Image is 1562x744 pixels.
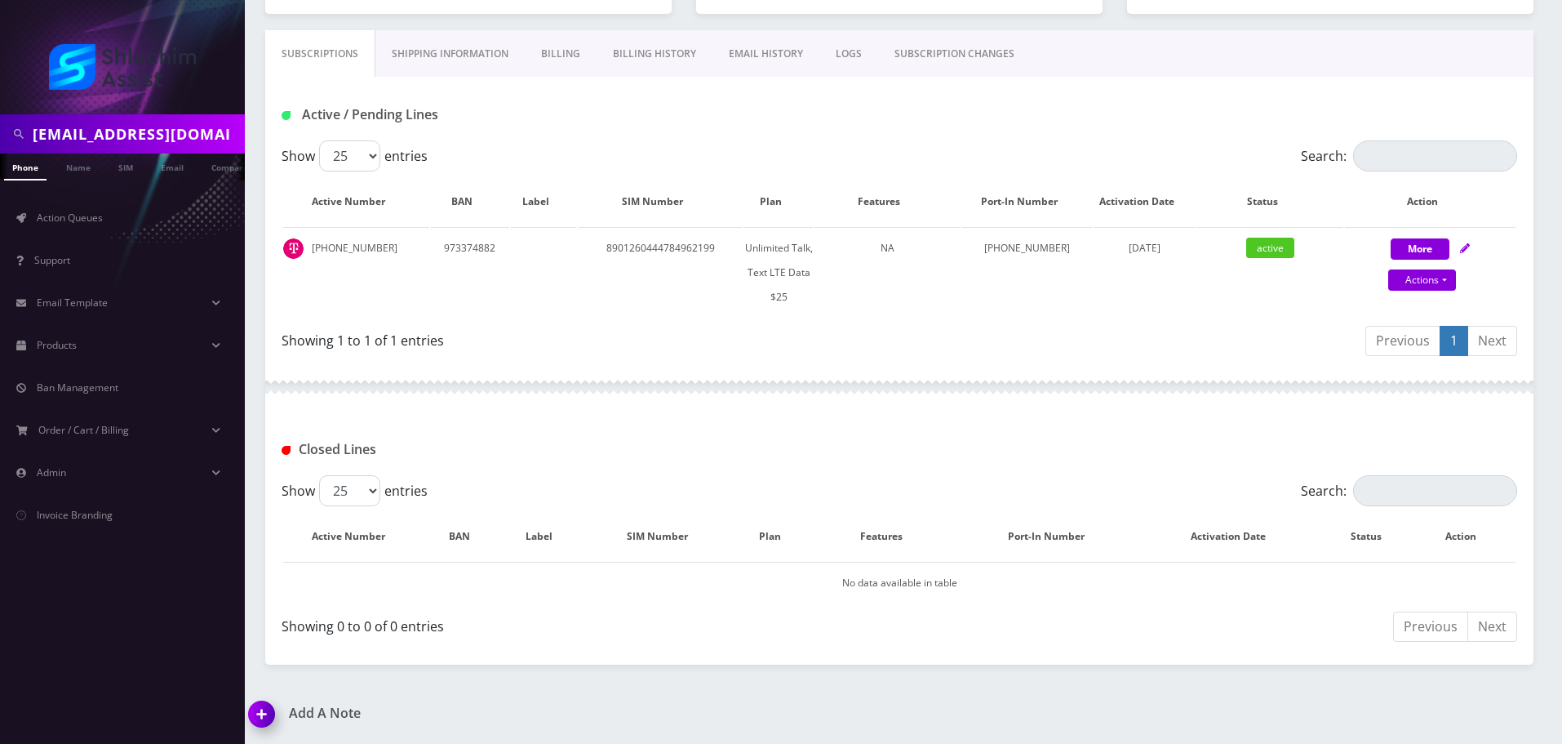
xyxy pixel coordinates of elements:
h1: Closed Lines [282,442,677,457]
th: Features: activate to sort column ascending [814,178,961,225]
a: Subscriptions [265,30,375,78]
td: 973374882 [431,227,509,318]
img: Shluchim Assist [49,44,196,90]
a: Name [58,154,99,179]
a: EMAIL HISTORY [712,30,819,78]
td: 8901260444784962199 [578,227,743,318]
th: Action : activate to sort column ascending [1422,513,1515,560]
th: Label: activate to sort column ascending [511,178,577,225]
td: No data available in table [283,562,1515,604]
span: Products [37,338,77,352]
td: [PHONE_NUMBER] [283,227,429,318]
th: Port-In Number: activate to sort column ascending [964,513,1145,560]
label: Search: [1301,140,1517,172]
input: Search: [1353,475,1517,506]
th: Port-In Number: activate to sort column ascending [962,178,1093,225]
div: Showing 1 to 1 of 1 entries [282,324,887,350]
a: Actions [1388,270,1456,291]
a: SUBSCRIPTION CHANGES [878,30,1031,78]
h1: Active / Pending Lines [282,107,677,123]
input: Search in Company [33,118,241,149]
a: LOGS [819,30,878,78]
a: Billing [525,30,597,78]
th: SIM Number: activate to sort column ascending [591,513,740,560]
input: Search: [1353,140,1517,172]
th: Activation Date: activate to sort column ascending [1147,513,1326,560]
img: Closed Lines [282,446,291,455]
a: Billing History [597,30,712,78]
span: Email Template [37,296,108,310]
a: Add A Note [249,706,887,721]
label: Show entries [282,475,428,506]
a: Shipping Information [375,30,525,78]
th: Active Number: activate to sort column descending [283,513,429,560]
th: Features: activate to sort column ascending [816,513,962,560]
a: Phone [4,154,47,180]
div: Showing 0 to 0 of 0 entries [282,610,887,636]
span: Invoice Branding [37,508,113,522]
th: Label: activate to sort column ascending [506,513,590,560]
th: BAN: activate to sort column ascending [431,513,504,560]
select: Showentries [319,475,380,506]
span: Ban Management [37,381,118,394]
th: Status: activate to sort column ascending [1328,513,1421,560]
th: Activation Date: activate to sort column ascending [1094,178,1196,225]
th: Active Number: activate to sort column ascending [283,178,429,225]
a: 1 [1440,326,1468,356]
button: More [1391,238,1449,260]
th: Plan: activate to sort column ascending [742,513,815,560]
th: Plan: activate to sort column ascending [744,178,813,225]
a: Company [203,154,258,179]
th: SIM Number: activate to sort column ascending [578,178,743,225]
a: Previous [1365,326,1440,356]
a: Next [1467,326,1517,356]
span: Order / Cart / Billing [38,423,129,437]
a: Email [153,154,192,179]
img: t_img.png [283,238,304,259]
span: Action Queues [37,211,103,225]
span: active [1246,238,1294,258]
th: Status: activate to sort column ascending [1197,178,1343,225]
span: Support [34,253,70,267]
label: Show entries [282,140,428,172]
span: [DATE] [1129,241,1160,255]
a: Next [1467,612,1517,642]
th: BAN: activate to sort column ascending [431,178,509,225]
a: SIM [110,154,141,179]
td: Unlimited Talk, Text LTE Data $25 [744,227,813,318]
td: NA [814,227,961,318]
td: [PHONE_NUMBER] [962,227,1093,318]
select: Showentries [319,140,380,172]
th: Action: activate to sort column ascending [1345,178,1515,225]
span: Admin [37,466,66,479]
a: Previous [1393,612,1468,642]
label: Search: [1301,475,1517,506]
img: Active / Pending Lines [282,111,291,120]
